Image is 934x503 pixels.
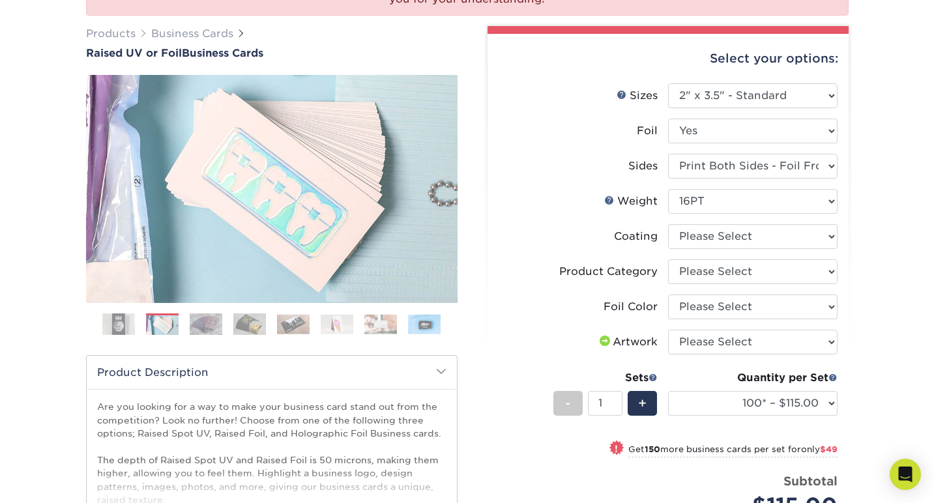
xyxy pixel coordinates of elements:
img: Business Cards 07 [364,314,397,334]
div: Sides [628,158,658,174]
a: Business Cards [151,27,233,40]
img: Business Cards 04 [233,313,266,336]
div: Product Category [559,264,658,280]
img: Business Cards 08 [408,314,441,334]
span: - [565,394,571,413]
div: Coating [614,229,658,244]
strong: Subtotal [783,474,838,488]
img: Business Cards 05 [277,314,310,334]
h1: Business Cards [86,47,458,59]
img: Business Cards 01 [102,308,135,341]
div: Sets [553,370,658,386]
span: only [801,444,838,454]
strong: 150 [645,444,660,454]
div: Open Intercom Messenger [890,459,921,490]
div: Artwork [597,334,658,350]
img: Raised UV or Foil 02 [86,61,458,317]
span: + [638,394,647,413]
h2: Product Description [87,356,457,389]
span: $49 [820,444,838,454]
div: Foil [637,123,658,139]
img: Business Cards 03 [190,313,222,336]
small: Get more business cards per set for [628,444,838,457]
img: Business Cards 06 [321,314,353,334]
img: Business Cards 02 [146,314,179,337]
a: Products [86,27,136,40]
a: Raised UV or FoilBusiness Cards [86,47,458,59]
span: ! [615,442,618,455]
iframe: Google Customer Reviews [3,463,111,498]
div: Quantity per Set [668,370,838,386]
div: Sizes [617,88,658,104]
span: Raised UV or Foil [86,47,182,59]
div: Select your options: [498,34,838,83]
div: Weight [604,194,658,209]
div: Foil Color [604,299,658,315]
